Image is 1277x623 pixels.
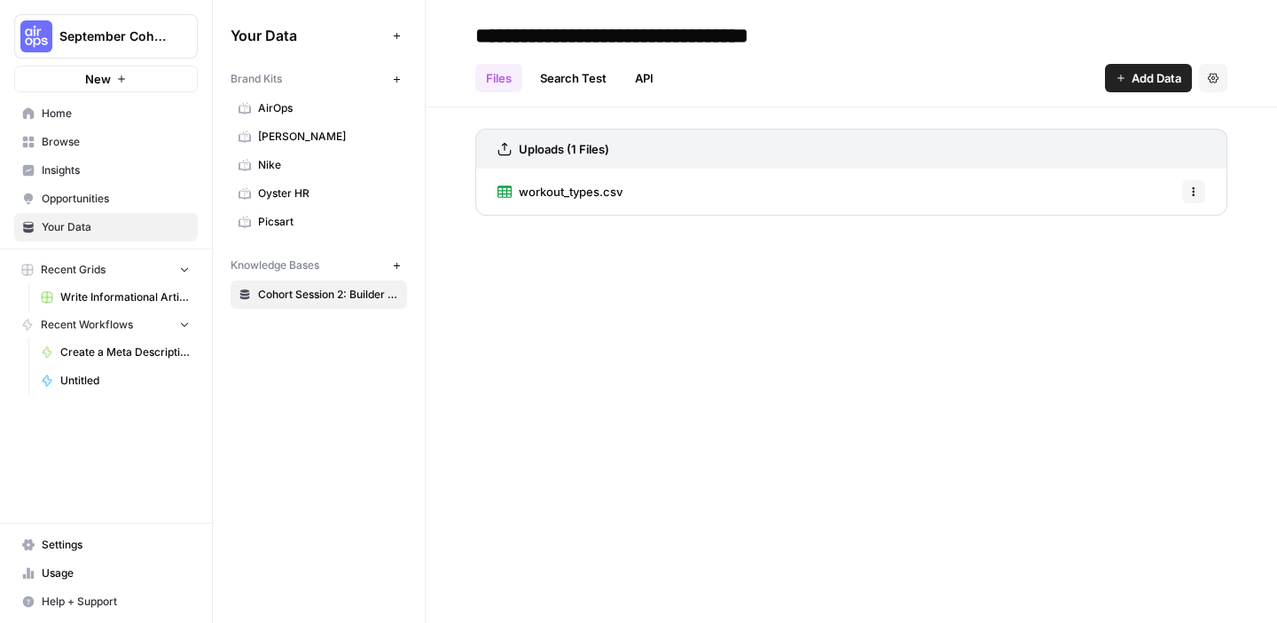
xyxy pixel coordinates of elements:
[14,66,198,92] button: New
[258,157,399,173] span: Nike
[497,169,623,215] a: workout_types.csv
[258,129,399,145] span: [PERSON_NAME]
[33,338,198,367] a: Create a Meta Description ([PERSON_NAME])
[60,289,190,305] span: Write Informational Article
[33,283,198,311] a: Write Informational Article
[42,162,190,178] span: Insights
[42,106,190,122] span: Home
[14,588,198,616] button: Help + Support
[258,100,399,116] span: AirOps
[231,122,407,151] a: [PERSON_NAME]
[14,99,198,128] a: Home
[60,373,190,389] span: Untitled
[1132,69,1181,87] span: Add Data
[14,213,198,241] a: Your Data
[14,311,198,338] button: Recent Workflows
[14,531,198,559] a: Settings
[59,28,167,45] span: September Cohort
[231,25,386,46] span: Your Data
[231,280,407,309] a: Cohort Session 2: Builder Exercise
[258,185,399,201] span: Oyster HR
[42,219,190,235] span: Your Data
[41,317,133,333] span: Recent Workflows
[42,134,190,150] span: Browse
[60,344,190,360] span: Create a Meta Description ([PERSON_NAME])
[41,262,106,278] span: Recent Grids
[231,179,407,208] a: Oyster HR
[475,64,522,92] a: Files
[624,64,664,92] a: API
[231,71,282,87] span: Brand Kits
[231,257,319,273] span: Knowledge Bases
[497,130,609,169] a: Uploads (1 Files)
[42,537,190,553] span: Settings
[231,151,407,179] a: Nike
[42,565,190,581] span: Usage
[519,140,609,158] h3: Uploads (1 Files)
[14,156,198,185] a: Insights
[258,287,399,303] span: Cohort Session 2: Builder Exercise
[519,183,623,201] span: workout_types.csv
[14,185,198,213] a: Opportunities
[85,70,111,88] span: New
[14,128,198,156] a: Browse
[258,214,399,230] span: Picsart
[231,94,407,122] a: AirOps
[42,594,190,610] span: Help + Support
[42,191,190,207] span: Opportunities
[20,20,52,52] img: September Cohort Logo
[14,256,198,283] button: Recent Grids
[231,208,407,236] a: Picsart
[14,559,198,588] a: Usage
[33,367,198,395] a: Untitled
[1105,64,1192,92] button: Add Data
[14,14,198,59] button: Workspace: September Cohort
[529,64,617,92] a: Search Test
